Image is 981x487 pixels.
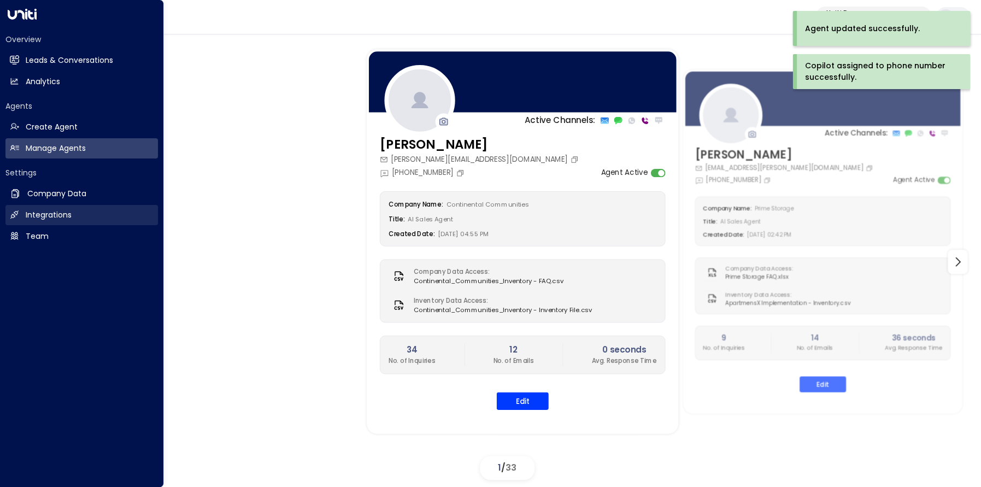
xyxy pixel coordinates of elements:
span: AI Sales Agent [720,218,760,225]
span: ApartmensX Implementation - Inventory.csv [725,299,851,307]
span: Prime Storage [754,204,794,212]
button: Copy [456,169,467,177]
button: Copy [763,177,773,184]
label: Title: [703,218,717,225]
button: Copy [865,164,875,172]
label: Created Date: [389,229,435,238]
label: Agent Active [601,167,648,178]
span: Continental Communities [446,200,528,209]
p: Avg. Response Time [884,344,942,352]
button: Edit [496,392,548,410]
span: 1 [498,461,501,474]
span: [DATE] 02:42 PM [747,231,791,238]
label: Inventory Data Access: [725,290,846,298]
a: Team [5,226,158,247]
p: Avg. Response Time [591,356,656,365]
label: Company Name: [703,204,751,212]
h2: 14 [796,333,832,344]
a: Leads & Conversations [5,50,158,71]
button: Edit [800,377,846,392]
h2: Company Data [27,188,86,200]
h2: Create Agent [26,121,78,133]
a: Integrations [5,205,158,225]
label: Title: [389,215,404,224]
div: [EMAIL_ADDRESS][PERSON_NAME][DOMAIN_NAME] [695,163,875,173]
span: Prime Storage FAQ.xlsx [725,273,798,281]
button: Copy [570,155,581,163]
h2: 9 [703,333,745,344]
label: Inventory Data Access: [413,296,586,306]
h2: 34 [389,343,436,356]
div: Copilot assigned to phone number successfully. [805,60,955,83]
p: No. of Inquiries [389,356,436,365]
label: Company Data Access: [725,265,793,273]
p: Active Channels: [825,128,888,139]
span: [DATE] 04:55 PM [438,229,488,238]
label: Company Name: [389,200,443,209]
h2: 12 [493,343,533,356]
a: Create Agent [5,117,158,137]
a: Manage Agents [5,138,158,159]
h2: Agents [5,101,158,112]
h2: Team [26,231,49,242]
h2: Analytics [26,76,60,87]
h2: Integrations [26,209,72,221]
p: No. of Emails [493,356,533,365]
a: Company Data [5,184,158,204]
div: [PHONE_NUMBER] [380,167,467,178]
h2: Overview [5,34,158,45]
p: Uniti Demos [826,10,909,16]
label: Company Data Access: [413,267,558,277]
div: [PERSON_NAME][EMAIL_ADDRESS][DOMAIN_NAME] [380,154,581,165]
label: Created Date: [703,231,744,238]
h3: [PERSON_NAME] [380,135,581,154]
button: Uniti Demos4c025b01-9fa0-46ff-ab3a-a620b886896e [815,7,931,27]
h2: 36 seconds [884,333,942,344]
span: AI Sales Agent [408,215,453,224]
p: Active Channels: [525,114,595,127]
span: Continental_Communities_Inventory - FAQ.csv [413,277,563,286]
p: No. of Emails [796,344,832,352]
span: Continental_Communities_Inventory - Inventory File.csv [413,306,592,315]
h2: 0 seconds [591,343,656,356]
label: Agent Active [892,175,935,185]
h2: Settings [5,167,158,178]
span: 33 [506,461,516,474]
a: Analytics [5,72,158,92]
h2: Leads & Conversations [26,55,113,66]
h3: [PERSON_NAME] [695,146,875,163]
div: Agent updated successfully. [805,23,920,34]
p: No. of Inquiries [703,344,745,352]
h2: Manage Agents [26,143,86,154]
div: / [480,456,534,480]
div: [PHONE_NUMBER] [695,175,773,185]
